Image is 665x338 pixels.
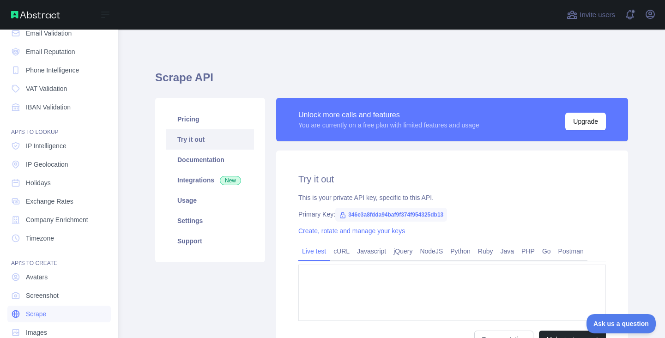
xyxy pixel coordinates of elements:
[26,178,51,187] span: Holidays
[497,244,518,259] a: Java
[474,244,497,259] a: Ruby
[26,328,47,337] span: Images
[298,193,606,202] div: This is your private API key, specific to this API.
[7,156,111,173] a: IP Geolocation
[518,244,538,259] a: PHP
[26,47,75,56] span: Email Reputation
[7,287,111,304] a: Screenshot
[155,70,628,92] h1: Scrape API
[298,227,405,235] a: Create, rotate and manage your keys
[7,99,111,115] a: IBAN Validation
[166,150,254,170] a: Documentation
[26,141,66,151] span: IP Intelligence
[26,84,67,93] span: VAT Validation
[26,234,54,243] span: Timezone
[7,248,111,267] div: API'S TO CREATE
[7,193,111,210] a: Exchange Rates
[298,244,330,259] a: Live test
[7,80,111,97] a: VAT Validation
[390,244,416,259] a: jQuery
[298,210,606,219] div: Primary Key:
[26,215,88,224] span: Company Enrichment
[220,176,241,185] span: New
[166,129,254,150] a: Try it out
[26,29,72,38] span: Email Validation
[330,244,353,259] a: cURL
[565,7,617,22] button: Invite users
[565,113,606,130] button: Upgrade
[11,11,60,18] img: Abstract API
[7,211,111,228] a: Company Enrichment
[7,25,111,42] a: Email Validation
[26,103,71,112] span: IBAN Validation
[7,138,111,154] a: IP Intelligence
[7,117,111,136] div: API'S TO LOOKUP
[7,62,111,78] a: Phone Intelligence
[166,190,254,211] a: Usage
[586,314,656,333] iframe: Toggle Customer Support
[298,173,606,186] h2: Try it out
[580,10,615,20] span: Invite users
[7,306,111,322] a: Scrape
[166,170,254,190] a: Integrations New
[26,160,68,169] span: IP Geolocation
[353,244,390,259] a: Javascript
[26,309,46,319] span: Scrape
[555,244,587,259] a: Postman
[26,291,59,300] span: Screenshot
[447,244,474,259] a: Python
[166,211,254,231] a: Settings
[166,109,254,129] a: Pricing
[416,244,447,259] a: NodeJS
[26,197,73,206] span: Exchange Rates
[7,175,111,191] a: Holidays
[26,272,48,282] span: Avatars
[335,208,447,222] span: 346e3a8fdda94baf9f374f954325db13
[298,121,479,130] div: You are currently on a free plan with limited features and usage
[7,230,111,247] a: Timezone
[298,109,479,121] div: Unlock more calls and features
[538,244,555,259] a: Go
[7,43,111,60] a: Email Reputation
[26,66,79,75] span: Phone Intelligence
[166,231,254,251] a: Support
[7,269,111,285] a: Avatars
